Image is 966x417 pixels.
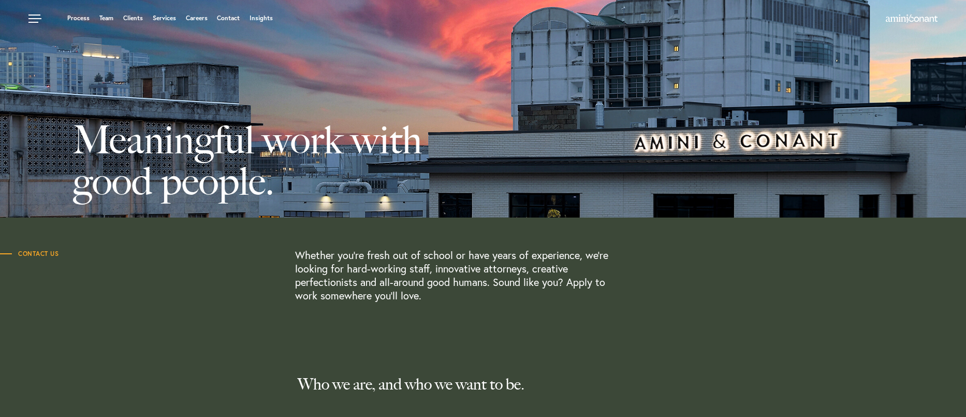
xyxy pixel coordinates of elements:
[186,15,208,21] a: Careers
[886,15,938,23] a: Home
[295,249,620,303] p: Whether you’re fresh out of school or have years of experience, we’re looking for hard-working st...
[217,15,240,21] a: Contact
[250,15,273,21] a: Insights
[99,15,113,21] a: Team
[153,15,176,21] a: Services
[298,375,877,394] p: Who we are, and who we want to be.
[886,15,938,23] img: Amini & Conant
[123,15,143,21] a: Clients
[67,15,90,21] a: Process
